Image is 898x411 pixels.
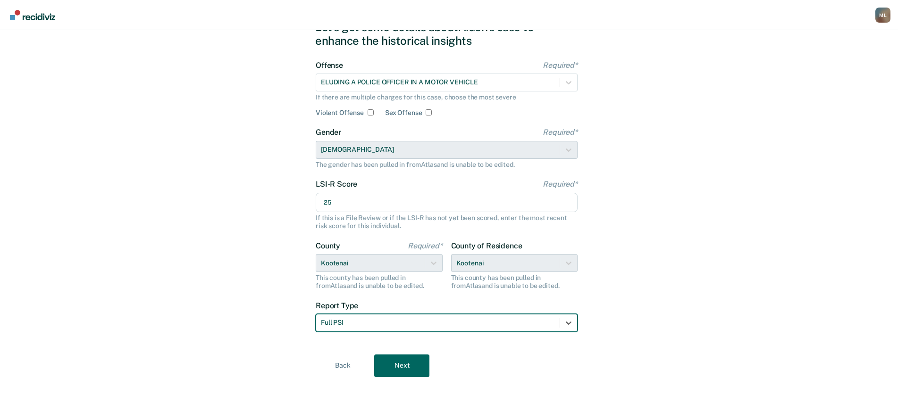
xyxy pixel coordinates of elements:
[543,180,578,189] span: Required*
[316,274,443,290] div: This county has been pulled in from Atlas and is unable to be edited.
[316,301,578,310] label: Report Type
[315,20,583,48] div: Let's get some details about Aiden's case to enhance the historical insights
[451,274,578,290] div: This county has been pulled in from Atlas and is unable to be edited.
[408,241,443,250] span: Required*
[316,180,578,189] label: LSI-R Score
[385,109,422,117] label: Sex Offense
[316,93,578,101] div: If there are multiple charges for this case, choose the most severe
[543,61,578,70] span: Required*
[316,241,443,250] label: County
[316,128,578,137] label: Gender
[374,354,429,377] button: Next
[316,109,364,117] label: Violent Offense
[451,241,578,250] label: County of Residence
[316,214,578,230] div: If this is a File Review or if the LSI-R has not yet been scored, enter the most recent risk scor...
[316,161,578,169] div: The gender has been pulled in from Atlas and is unable to be edited.
[10,10,55,20] img: Recidiviz
[315,354,370,377] button: Back
[875,8,890,23] div: M L
[875,8,890,23] button: Profile dropdown button
[316,61,578,70] label: Offense
[543,128,578,137] span: Required*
